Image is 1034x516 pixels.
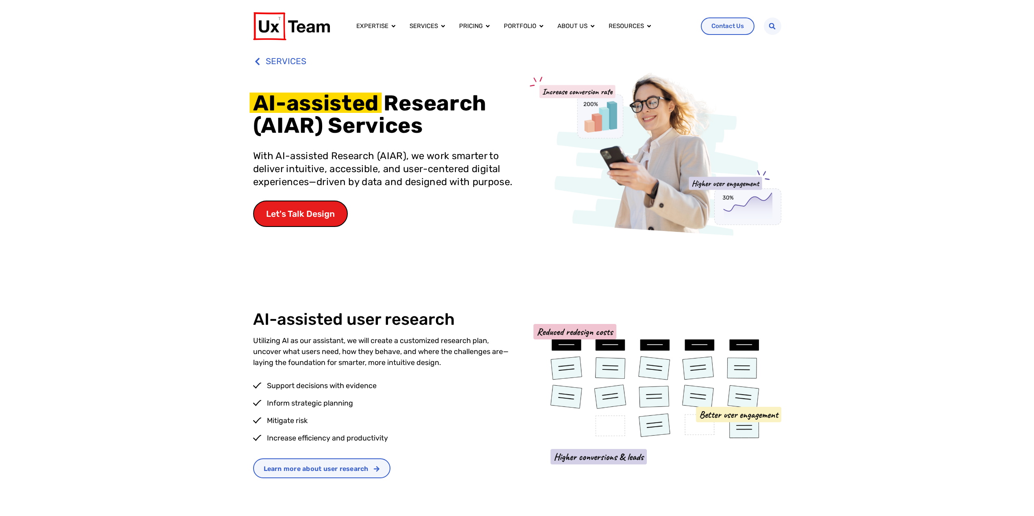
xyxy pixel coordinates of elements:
span: Support decisions with evidence [265,380,377,391]
img: UX Team Logo [253,12,330,40]
span: SERVICES [264,52,306,70]
p: With AI-assisted Research (AIAR), we work smarter to deliver intuitive, accessible, and user-cent... [253,149,523,188]
img: card sort example with benefits of ux testing [533,324,781,464]
span: Learn more about user research [264,466,369,472]
a: Pricing [459,22,483,31]
div: Menu Toggle [350,18,694,34]
p: Utilizing AI as our assistant, we will create a customized research plan, uncover what users need... [253,335,517,368]
span: Research (AIAR) Services [253,90,486,138]
a: Services [410,22,438,31]
a: Learn more about user research [253,458,390,478]
span: Mitigate risk [265,415,308,426]
a: Let's Talk Design [253,201,348,227]
a: SERVICES [253,52,781,70]
a: Portfolio [504,22,536,31]
a: Contact Us [701,17,754,35]
h2: AI-assisted user research [253,310,517,329]
nav: Menu [350,18,694,34]
a: Resources [609,22,644,31]
div: Search [764,17,781,35]
img: 1 person looking at a phone and the benefits of UX design [530,70,781,245]
a: Expertise [356,22,388,31]
span: Inform strategic planning [265,398,353,409]
span: Contact Us [711,23,744,29]
span: Increase efficiency and productivity [265,433,388,444]
a: About us [557,22,587,31]
span: AI-assisted [253,92,379,114]
span: Let's Talk Design [266,209,335,218]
